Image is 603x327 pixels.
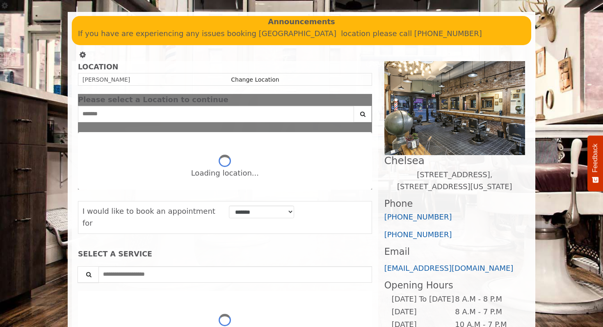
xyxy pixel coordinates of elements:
[78,106,372,126] div: Center Select
[587,135,603,191] button: Feedback - Show survey
[391,293,455,306] td: [DATE] To [DATE]
[384,169,525,193] p: [STREET_ADDRESS],[STREET_ADDRESS][US_STATE]
[78,106,354,122] input: Search Center
[384,155,525,166] h2: Chelsea
[384,264,514,272] a: [EMAIL_ADDRESS][DOMAIN_NAME]
[360,97,372,103] button: close dialog
[231,76,279,83] a: Change Location
[358,111,368,117] i: Search button
[78,95,228,104] span: Please select a Location to continue
[78,266,99,283] button: Service Search
[78,63,118,71] b: LOCATION
[455,293,518,306] td: 8 A.M - 8 P.M
[384,280,525,290] h3: Opening Hours
[78,28,525,40] p: If you have are experiencing any issues booking [GEOGRAPHIC_DATA] location please call [PHONE_NUM...
[82,207,215,227] span: I would like to book an appointment for
[384,199,525,209] h3: Phone
[384,230,452,239] a: [PHONE_NUMBER]
[384,247,525,257] h3: Email
[391,306,455,318] td: [DATE]
[191,167,259,179] div: Loading location...
[384,213,452,221] a: [PHONE_NUMBER]
[82,76,130,83] span: [PERSON_NAME]
[455,306,518,318] td: 8 A.M - 7 P.M
[592,144,599,172] span: Feedback
[268,16,335,28] b: Announcements
[78,250,372,258] div: SELECT A SERVICE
